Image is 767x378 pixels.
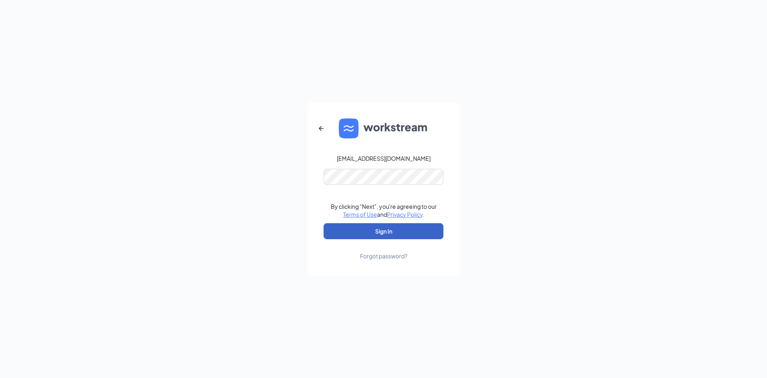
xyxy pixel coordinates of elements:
[324,223,443,239] button: Sign In
[343,211,377,218] a: Terms of Use
[316,124,326,133] svg: ArrowLeftNew
[337,154,431,162] div: [EMAIL_ADDRESS][DOMAIN_NAME]
[339,118,428,138] img: WS logo and Workstream text
[360,239,407,260] a: Forgot password?
[312,119,331,138] button: ArrowLeftNew
[360,252,407,260] div: Forgot password?
[387,211,423,218] a: Privacy Policy
[331,202,437,218] div: By clicking "Next", you're agreeing to our and .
